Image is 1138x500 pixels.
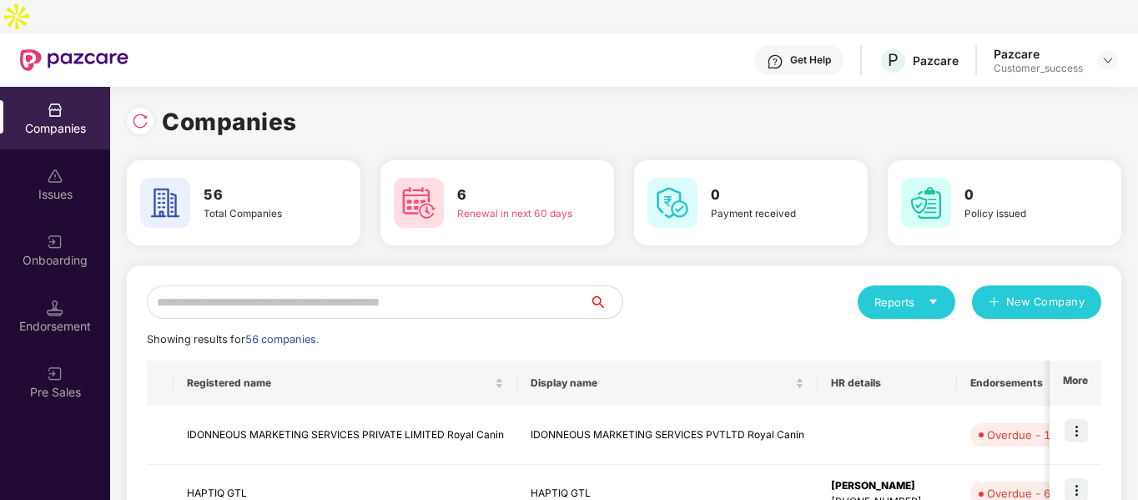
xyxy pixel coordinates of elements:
[47,102,63,119] img: svg+xml;base64,PHN2ZyBpZD0iQ29tcGFuaWVzIiB4bWxucz0iaHR0cDovL3d3dy53My5vcmcvMjAwMC9zdmciIHdpZHRoPS...
[767,53,783,70] img: svg+xml;base64,PHN2ZyBpZD0iSGVscC0zMngzMiIgeG1sbnM9Imh0dHA6Ly93d3cudzMub3JnLzIwMDAvc3ZnIiB3aWR0aD...
[174,361,517,406] th: Registered name
[204,206,319,221] div: Total Companies
[831,478,944,494] div: [PERSON_NAME]
[531,376,792,390] span: Display name
[1101,53,1115,67] img: svg+xml;base64,PHN2ZyBpZD0iRHJvcGRvd24tMzJ4MzIiIHhtbG5zPSJodHRwOi8vd3d3LnczLm9yZy8yMDAwL3N2ZyIgd2...
[140,178,190,228] img: svg+xml;base64,PHN2ZyB4bWxucz0iaHR0cDovL3d3dy53My5vcmcvMjAwMC9zdmciIHdpZHRoPSI2MCIgaGVpZ2h0PSI2MC...
[162,104,297,140] h1: Companies
[647,178,697,228] img: svg+xml;base64,PHN2ZyB4bWxucz0iaHR0cDovL3d3dy53My5vcmcvMjAwMC9zdmciIHdpZHRoPSI2MCIgaGVpZ2h0PSI2MC...
[47,168,63,184] img: svg+xml;base64,PHN2ZyBpZD0iSXNzdWVzX2Rpc2FibGVkIiB4bWxucz0iaHR0cDovL3d3dy53My5vcmcvMjAwMC9zdmciIH...
[20,49,128,71] img: New Pazcare Logo
[964,184,1080,206] h3: 0
[818,361,957,406] th: HR details
[457,206,572,221] div: Renewal in next 60 days
[174,406,517,465] td: IDONNEOUS MARKETING SERVICES PRIVATE LIMITED Royal Canin
[47,366,63,382] img: svg+xml;base64,PHN2ZyB3aWR0aD0iMjAiIGhlaWdodD0iMjAiIHZpZXdCb3g9IjAgMCAyMCAyMCIgZmlsbD0ibm9uZSIgeG...
[888,50,899,70] span: P
[1065,419,1088,442] img: icon
[394,178,444,228] img: svg+xml;base64,PHN2ZyB4bWxucz0iaHR0cDovL3d3dy53My5vcmcvMjAwMC9zdmciIHdpZHRoPSI2MCIgaGVpZ2h0PSI2MC...
[987,427,1070,443] div: Overdue - 175d
[970,376,1065,390] span: Endorsements
[711,184,826,206] h3: 0
[187,376,491,390] span: Registered name
[588,295,622,309] span: search
[1050,361,1101,406] th: More
[994,46,1083,62] div: Pazcare
[790,53,831,67] div: Get Help
[245,333,319,346] span: 56 companies.
[711,206,826,221] div: Payment received
[1006,294,1085,311] span: New Company
[47,300,63,316] img: svg+xml;base64,PHN2ZyB3aWR0aD0iMTQuNSIgaGVpZ2h0PSIxNC41IiB2aWV3Qm94PSIwIDAgMTYgMTYiIGZpbGw9Im5vbm...
[913,53,959,68] div: Pazcare
[994,62,1083,75] div: Customer_success
[964,206,1080,221] div: Policy issued
[874,294,939,311] div: Reports
[972,285,1101,319] button: plusNew Company
[901,178,951,228] img: svg+xml;base64,PHN2ZyB4bWxucz0iaHR0cDovL3d3dy53My5vcmcvMjAwMC9zdmciIHdpZHRoPSI2MCIgaGVpZ2h0PSI2MC...
[457,184,572,206] h3: 6
[147,333,319,346] span: Showing results for
[989,296,1000,310] span: plus
[588,285,623,319] button: search
[517,361,818,406] th: Display name
[517,406,818,465] td: IDONNEOUS MARKETING SERVICES PVTLTD Royal Canin
[47,234,63,250] img: svg+xml;base64,PHN2ZyB3aWR0aD0iMjAiIGhlaWdodD0iMjAiIHZpZXdCb3g9IjAgMCAyMCAyMCIgZmlsbD0ibm9uZSIgeG...
[132,113,149,129] img: svg+xml;base64,PHN2ZyBpZD0iUmVsb2FkLTMyeDMyIiB4bWxucz0iaHR0cDovL3d3dy53My5vcmcvMjAwMC9zdmciIHdpZH...
[928,296,939,307] span: caret-down
[204,184,319,206] h3: 56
